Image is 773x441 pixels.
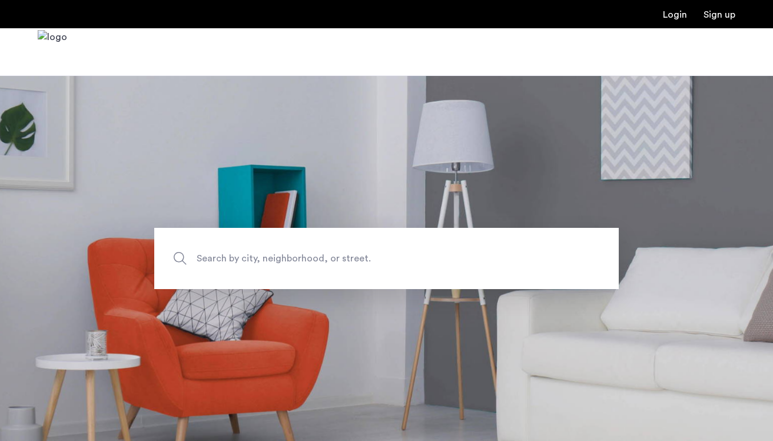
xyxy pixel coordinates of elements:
[154,228,619,289] input: Apartment Search
[704,10,735,19] a: Registration
[38,30,67,74] img: logo
[663,10,687,19] a: Login
[38,30,67,74] a: Cazamio Logo
[197,250,522,266] span: Search by city, neighborhood, or street.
